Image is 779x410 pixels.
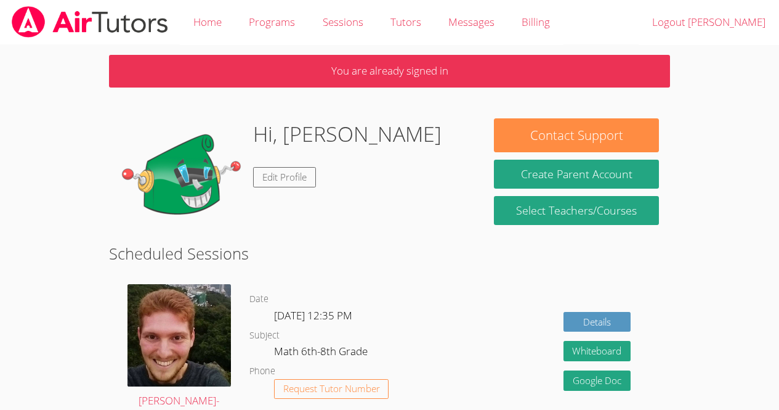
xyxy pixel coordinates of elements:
span: Messages [448,15,494,29]
img: airtutors_banner-c4298cdbf04f3fff15de1276eac7730deb9818008684d7c2e4769d2f7ddbe033.png [10,6,169,38]
a: Select Teachers/Courses [494,196,658,225]
a: Details [563,312,631,332]
span: Request Tutor Number [283,384,380,393]
a: Edit Profile [253,167,316,187]
dt: Date [249,292,268,307]
h2: Scheduled Sessions [109,242,670,265]
dt: Subject [249,328,280,343]
button: Create Parent Account [494,160,658,189]
img: avatar.png [127,284,231,386]
p: You are already signed in [109,55,670,88]
button: Request Tutor Number [274,379,389,400]
button: Whiteboard [563,341,631,361]
img: default.png [120,118,243,242]
span: [DATE] 12:35 PM [274,308,352,322]
dd: Math 6th-8th Grade [274,343,370,364]
button: Contact Support [494,118,658,152]
dt: Phone [249,364,275,379]
h1: Hi, [PERSON_NAME] [253,118,442,150]
a: Google Doc [563,371,631,391]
